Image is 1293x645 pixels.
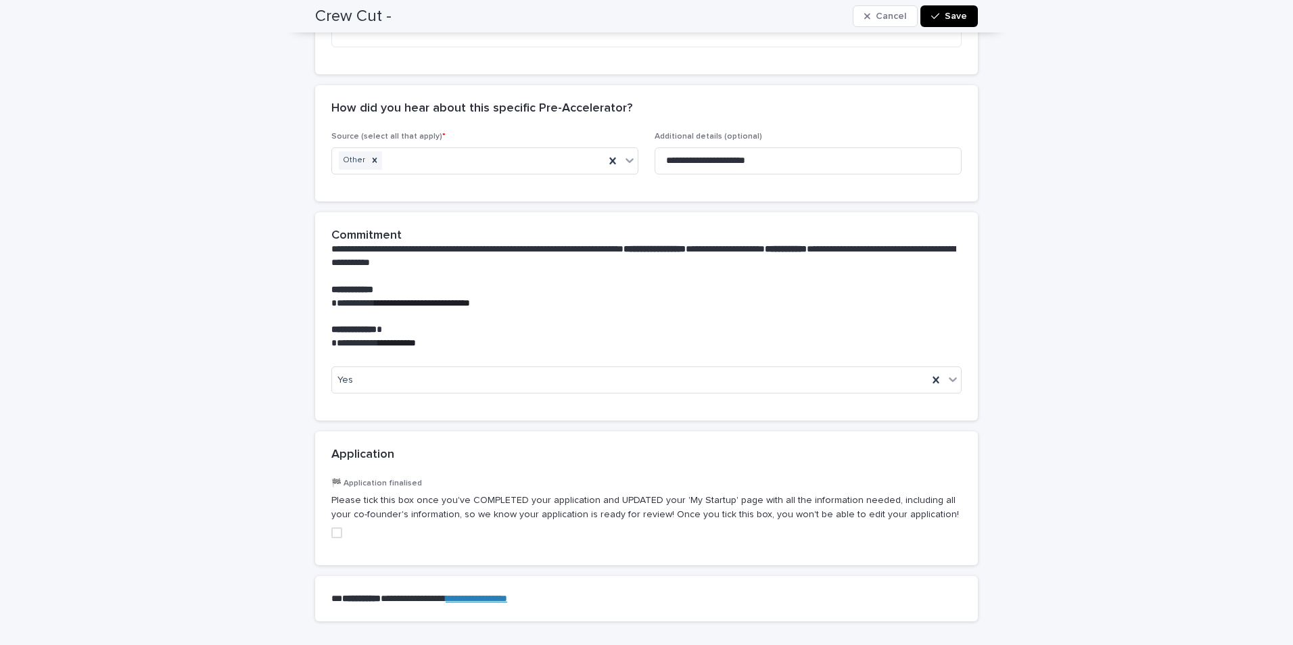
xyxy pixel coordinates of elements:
span: 🏁 Application finalised [331,479,422,487]
h2: Application [331,448,394,462]
span: Source (select all that apply) [331,133,446,141]
h2: How did you hear about this specific Pre-Accelerator? [331,101,632,116]
div: Other [339,151,367,170]
span: Cancel [876,11,906,21]
h2: Crew Cut - [315,7,392,26]
button: Cancel [853,5,918,27]
h2: Commitment [331,229,402,243]
span: Save [945,11,967,21]
p: Please tick this box once you've COMPLETED your application and UPDATED your 'My Startup' page wi... [331,494,962,522]
span: Yes [337,373,353,387]
span: Additional details (optional) [655,133,762,141]
button: Save [920,5,978,27]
